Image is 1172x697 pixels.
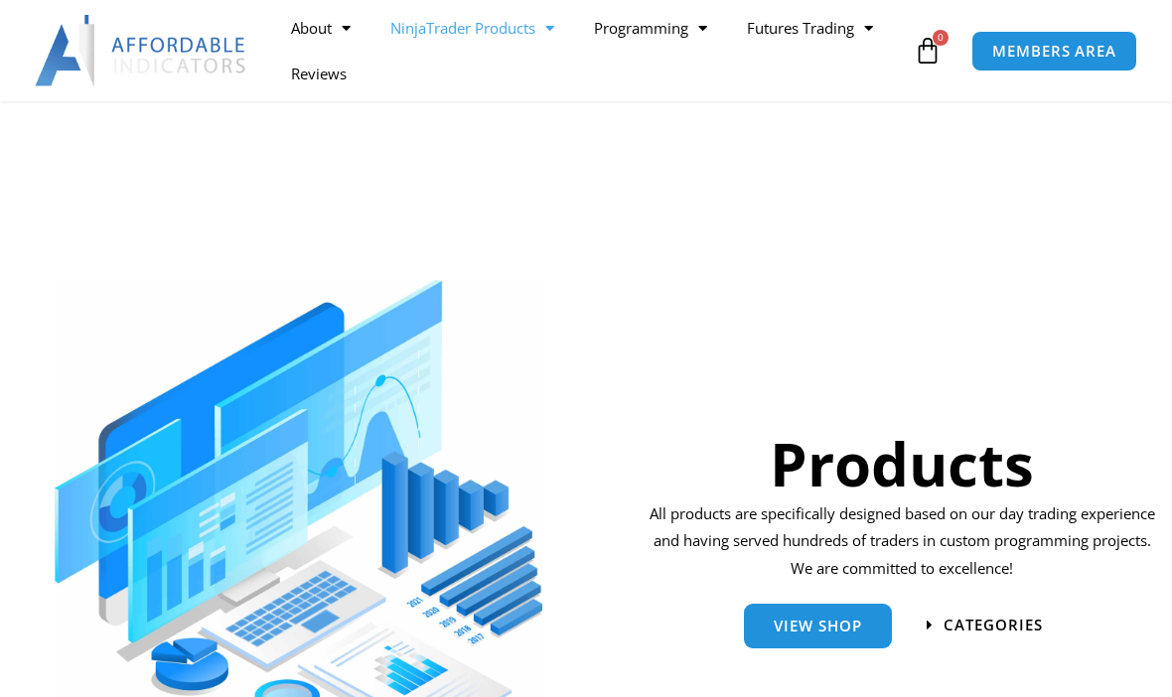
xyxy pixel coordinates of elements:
a: About [271,5,370,51]
h1: Products [647,422,1157,505]
a: MEMBERS AREA [971,31,1137,71]
span: categories [944,618,1043,632]
a: categories [927,618,1043,632]
a: Reviews [271,51,366,96]
nav: Menu [271,5,909,96]
a: Futures Trading [727,5,893,51]
img: LogoAI | Affordable Indicators – NinjaTrader [35,15,248,86]
span: MEMBERS AREA [992,44,1116,59]
a: NinjaTrader Products [370,5,574,51]
a: View Shop [744,604,892,648]
span: View Shop [774,619,862,633]
a: 0 [884,22,971,79]
span: 0 [933,30,949,46]
p: All products are specifically designed based on our day trading experience and having served hund... [647,500,1157,584]
a: Programming [574,5,727,51]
